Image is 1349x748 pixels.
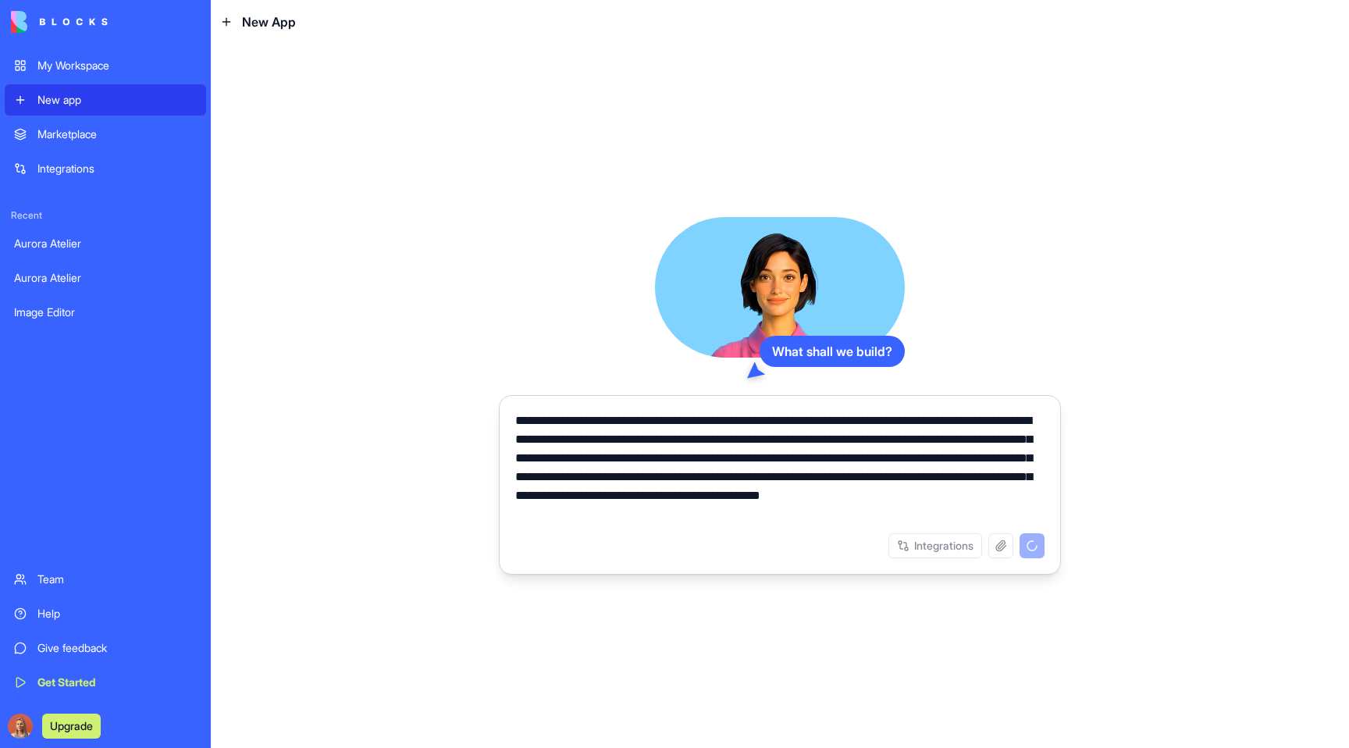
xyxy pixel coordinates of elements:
div: Aurora Atelier [14,236,197,251]
span: New App [242,12,296,31]
div: Aurora Atelier [14,270,197,286]
div: Image Editor [14,305,197,320]
a: New app [5,84,206,116]
a: Upgrade [42,718,101,733]
a: Help [5,598,206,629]
div: New app [37,92,197,108]
a: Give feedback [5,632,206,664]
div: Team [37,572,197,587]
a: My Workspace [5,50,206,81]
img: logo [11,11,108,33]
img: Marina_gj5dtt.jpg [8,714,33,739]
a: Aurora Atelier [5,262,206,294]
a: Image Editor [5,297,206,328]
div: Integrations [37,161,197,176]
button: Upgrade [42,714,101,739]
a: Team [5,564,206,595]
span: Recent [5,209,206,222]
div: My Workspace [37,58,197,73]
a: Marketplace [5,119,206,150]
div: What shall we build? [760,336,905,367]
div: Get Started [37,675,197,690]
a: Integrations [5,153,206,184]
div: Give feedback [37,640,197,656]
a: Get Started [5,667,206,698]
a: Aurora Atelier [5,228,206,259]
div: Marketplace [37,126,197,142]
div: Help [37,606,197,622]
